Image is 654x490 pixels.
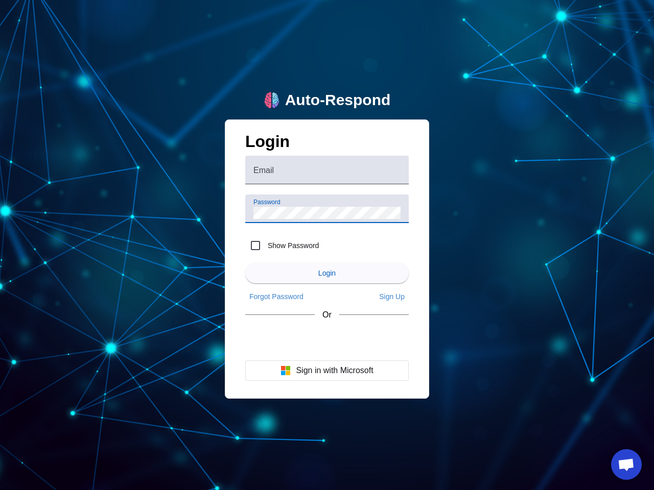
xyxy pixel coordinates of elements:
[253,199,281,206] mat-label: Password
[281,365,291,376] img: Microsoft logo
[240,329,414,351] iframe: Sign in with Google Button
[249,292,303,301] span: Forgot Password
[245,263,409,283] button: Login
[264,91,391,109] a: logoAuto-Respond
[285,91,391,109] div: Auto-Respond
[266,240,319,251] label: Show Password
[253,166,274,175] mat-label: Email
[318,269,336,277] span: Login
[379,292,405,301] span: Sign Up
[322,310,332,320] span: Or
[245,360,409,381] button: Sign in with Microsoft
[611,449,642,480] a: Open chat
[245,132,409,156] h1: Login
[264,92,280,108] img: logo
